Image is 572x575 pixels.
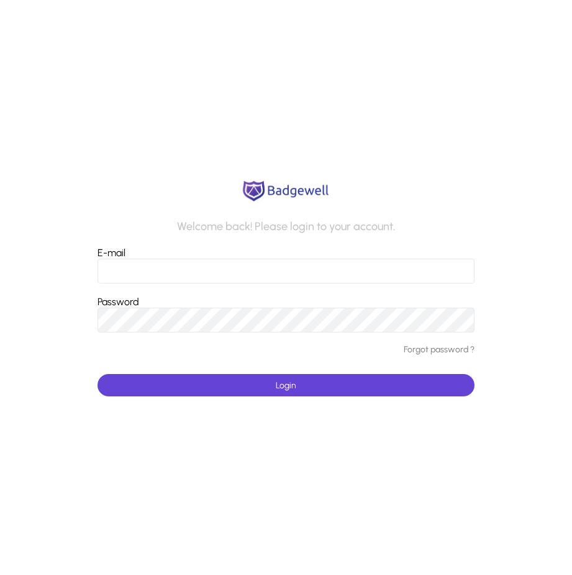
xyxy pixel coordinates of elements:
p: Welcome back! Please login to your account. [177,220,395,234]
label: Password [98,296,139,308]
span: Login [276,380,296,391]
a: Forgot password ? [404,345,474,355]
label: E-mail [98,247,125,259]
button: Login [98,374,475,396]
img: logo.png [239,179,332,203]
